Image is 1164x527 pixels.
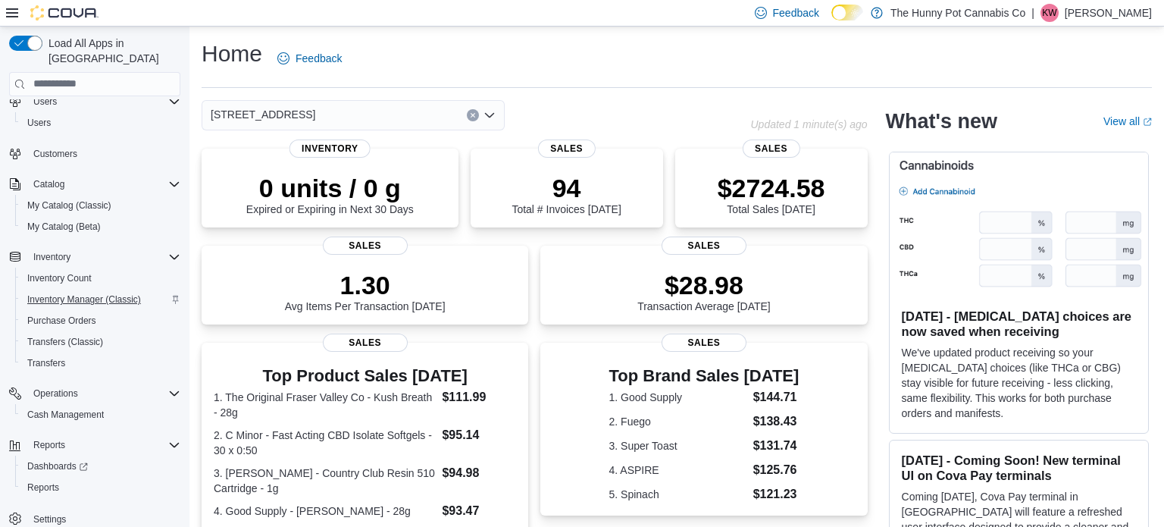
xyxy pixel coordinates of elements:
[214,367,516,385] h3: Top Product Sales [DATE]
[3,143,186,165] button: Customers
[27,460,88,472] span: Dashboards
[662,237,746,255] span: Sales
[214,466,436,496] dt: 3. [PERSON_NAME] - Country Club Resin 510 Cartridge - 1g
[15,112,186,133] button: Users
[21,290,147,309] a: Inventory Manager (Classic)
[21,196,180,215] span: My Catalog (Classic)
[538,140,596,158] span: Sales
[21,218,180,236] span: My Catalog (Beta)
[637,270,771,300] p: $28.98
[21,478,65,497] a: Reports
[21,333,109,351] a: Transfers (Classic)
[27,272,92,284] span: Inventory Count
[27,384,180,403] span: Operations
[609,367,799,385] h3: Top Brand Sales [DATE]
[442,426,516,444] dd: $95.14
[21,478,180,497] span: Reports
[21,354,71,372] a: Transfers
[27,293,141,306] span: Inventory Manager (Classic)
[3,434,186,456] button: Reports
[902,309,1136,339] h3: [DATE] - [MEDICAL_DATA] choices are now saved when receiving
[21,114,57,132] a: Users
[27,336,103,348] span: Transfers (Classic)
[15,216,186,237] button: My Catalog (Beta)
[33,96,57,108] span: Users
[33,251,70,263] span: Inventory
[27,144,180,163] span: Customers
[33,178,64,190] span: Catalog
[15,353,186,374] button: Transfers
[27,482,59,494] span: Reports
[3,246,186,268] button: Inventory
[442,502,516,520] dd: $93.47
[3,174,186,195] button: Catalog
[21,312,102,330] a: Purchase Orders
[27,436,71,454] button: Reports
[271,43,348,74] a: Feedback
[753,485,799,503] dd: $121.23
[890,4,1025,22] p: The Hunny Pot Cannabis Co
[742,140,799,158] span: Sales
[662,334,746,352] span: Sales
[512,173,621,203] p: 94
[902,345,1136,421] p: We've updated product receiving so your [MEDICAL_DATA] choices (like THCa or CBG) stay visible fo...
[21,114,180,132] span: Users
[512,173,621,215] div: Total # Invoices [DATE]
[214,390,436,420] dt: 1. The Original Fraser Valley Co - Kush Breath - 28g
[33,439,65,451] span: Reports
[831,20,832,21] span: Dark Mode
[15,456,186,477] a: Dashboards
[753,413,799,431] dd: $138.43
[3,91,186,112] button: Users
[211,105,315,124] span: [STREET_ADDRESS]
[33,387,78,400] span: Operations
[27,145,83,163] a: Customers
[202,39,262,69] h1: Home
[753,437,799,455] dd: $131.74
[750,118,867,130] p: Updated 1 minute(s) ago
[27,315,96,327] span: Purchase Orders
[773,5,819,20] span: Feedback
[718,173,825,203] p: $2724.58
[637,270,771,312] div: Transaction Average [DATE]
[831,5,863,20] input: Dark Mode
[296,51,342,66] span: Feedback
[42,36,180,66] span: Load All Apps in [GEOGRAPHIC_DATA]
[27,117,51,129] span: Users
[27,221,101,233] span: My Catalog (Beta)
[21,406,110,424] a: Cash Management
[323,237,408,255] span: Sales
[609,487,747,502] dt: 5. Spinach
[21,312,180,330] span: Purchase Orders
[1042,4,1056,22] span: KW
[442,388,516,406] dd: $111.99
[15,331,186,353] button: Transfers (Classic)
[27,93,63,111] button: Users
[15,195,186,216] button: My Catalog (Classic)
[21,218,107,236] a: My Catalog (Beta)
[21,333,180,351] span: Transfers (Classic)
[33,148,77,160] span: Customers
[27,436,180,454] span: Reports
[15,404,186,425] button: Cash Management
[27,199,111,212] span: My Catalog (Classic)
[27,175,70,193] button: Catalog
[27,93,180,111] span: Users
[27,384,84,403] button: Operations
[15,477,186,498] button: Reports
[753,388,799,406] dd: $144.71
[21,196,117,215] a: My Catalog (Classic)
[609,414,747,429] dt: 2. Fuego
[27,248,77,266] button: Inventory
[609,438,747,453] dt: 3. Super Toast
[289,140,371,158] span: Inventory
[21,269,98,287] a: Inventory Count
[483,109,496,121] button: Open list of options
[27,357,65,369] span: Transfers
[902,453,1136,483] h3: [DATE] - Coming Soon! New terminal UI on Cova Pay terminals
[246,173,414,215] div: Expired or Expiring in Next 30 Days
[3,383,186,404] button: Operations
[1031,4,1034,22] p: |
[285,270,446,300] p: 1.30
[21,290,180,309] span: Inventory Manager (Classic)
